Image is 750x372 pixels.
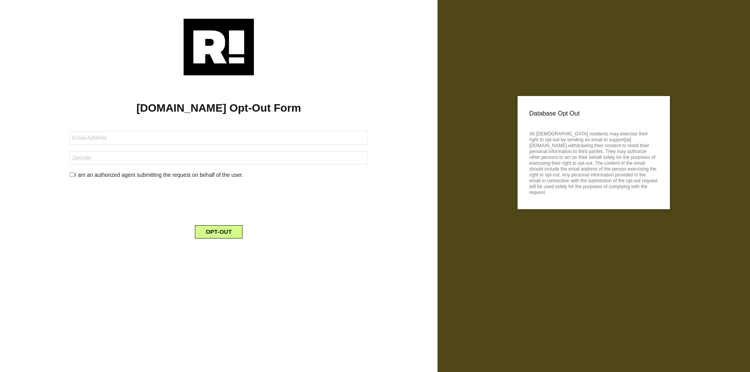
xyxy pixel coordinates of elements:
h1: [DOMAIN_NAME] Opt-Out Form [12,101,426,115]
p: Database Opt Out [529,108,658,119]
input: Email Address [70,131,368,145]
iframe: reCAPTCHA [159,185,278,216]
button: OPT-OUT [195,225,243,239]
p: All [DEMOGRAPHIC_DATA] residents may exercise their right to opt-out by sending an email to suppo... [529,129,658,196]
input: Zipcode [70,151,368,165]
img: Retention.com [184,19,254,75]
div: I am an authorized agent submitting the request on behalf of the user. [64,171,373,179]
